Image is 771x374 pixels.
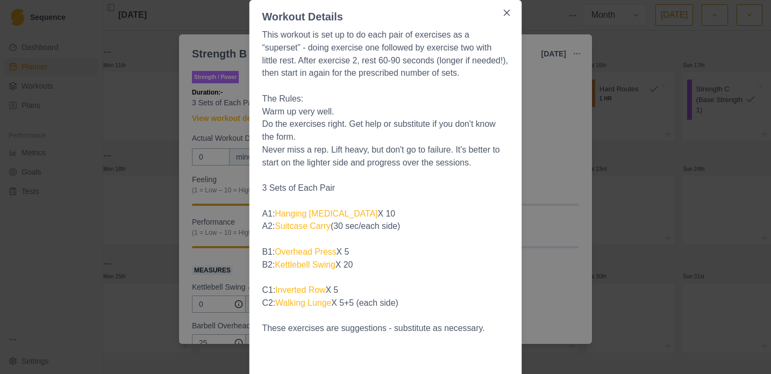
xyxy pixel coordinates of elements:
p: C1: X 5 [262,284,509,297]
button: Close [498,4,516,21]
a: Kettlebell Swing [275,260,335,269]
a: Walking Lunge [275,298,331,307]
li: Never miss a rep. Lift heavy, but don't go to failure. It's better to start on the lighter side a... [262,143,509,169]
p: These exercises are suggestions - substitute as necessary. [262,322,509,335]
p: The Rules: [262,92,509,105]
p: 3 Sets of Each Pair [262,182,509,195]
a: Inverted Row [275,285,325,294]
li: Warm up very well. [262,105,509,118]
a: Suitcase Carry [275,222,331,231]
p: A2: (30 sec/each side) [262,220,509,233]
p: C2: X 5+5 (each side) [262,297,509,310]
p: This workout is set up to do each pair of exercises as a “superset” - doing exercise one followed... [262,28,509,80]
a: Overhead Press [275,247,336,256]
p: B2: X 20 [262,258,509,271]
p: A1: X 10 [262,207,509,220]
a: Hanging [MEDICAL_DATA] [275,209,377,218]
p: B1: X 5 [262,246,509,258]
li: Do the exercises right. Get help or substitute if you don't know the form. [262,118,509,143]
